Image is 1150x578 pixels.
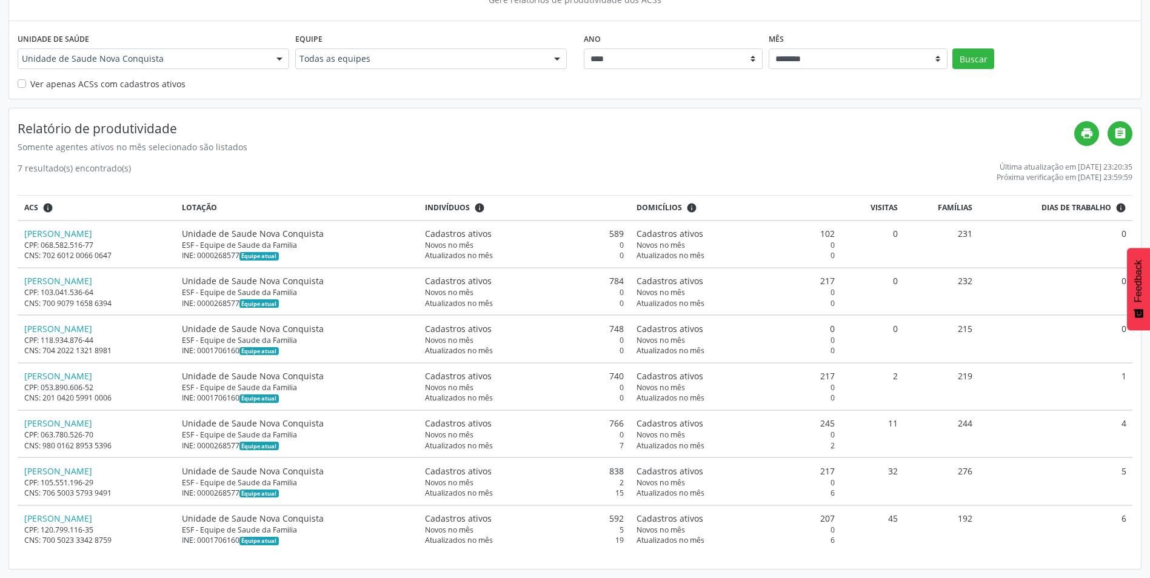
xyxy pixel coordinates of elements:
[425,512,623,525] div: 592
[904,268,978,315] td: 232
[1127,248,1150,330] button: Feedback - Mostrar pesquisa
[42,202,53,213] i: ACSs que estiveram vinculados a uma UBS neste período, mesmo sem produtividade.
[978,457,1132,505] td: 5
[182,345,413,356] div: INE: 0001706160
[425,227,623,240] div: 589
[637,287,685,297] span: Novos no mês
[637,477,835,488] div: 0
[637,417,835,430] div: 245
[637,322,703,335] span: Cadastros ativos
[182,488,413,498] div: INE: 0000268577
[978,268,1132,315] td: 0
[637,370,703,382] span: Cadastros ativos
[637,322,835,335] div: 0
[175,196,419,221] th: Lotação
[637,417,703,430] span: Cadastros ativos
[978,315,1132,362] td: 0
[637,477,685,488] span: Novos no mês
[425,465,623,477] div: 838
[182,370,413,382] div: Unidade de Saude Nova Conquista
[978,410,1132,457] td: 4
[182,274,413,287] div: Unidade de Saude Nova Conquista
[182,240,413,250] div: ESF - Equipe de Saude da Familia
[24,275,92,287] a: [PERSON_NAME]
[24,335,169,345] div: CPF: 118.934.876-44
[425,298,493,308] span: Atualizados no mês
[425,370,623,382] div: 740
[18,30,89,48] label: Unidade de saúde
[182,440,413,451] div: INE: 0000268577
[425,370,492,382] span: Cadastros ativos
[24,345,169,356] div: CNS: 704 2022 1321 8981
[637,535,704,545] span: Atualizados no mês
[182,250,413,261] div: INE: 0000268577
[637,440,704,451] span: Atualizados no mês
[425,335,473,345] span: Novos no mês
[24,323,92,334] a: [PERSON_NAME]
[425,417,492,430] span: Cadastros ativos
[182,382,413,393] div: ESF - Equipe de Saude da Familia
[425,525,623,535] div: 5
[841,410,904,457] td: 11
[425,202,470,213] span: Indivíduos
[841,457,904,505] td: 32
[24,417,92,429] a: [PERSON_NAME]
[425,240,623,250] div: 0
[18,162,131,182] div: 7 resultado(s) encontrado(s)
[182,477,413,488] div: ESF - Equipe de Saude da Familia
[904,457,978,505] td: 276
[637,512,703,525] span: Cadastros ativos
[637,393,704,403] span: Atualizados no mês
[425,250,493,261] span: Atualizados no mês
[425,525,473,535] span: Novos no mês
[1074,121,1099,146] a: print
[425,240,473,250] span: Novos no mês
[182,525,413,535] div: ESF - Equipe de Saude da Familia
[24,393,169,403] div: CNS: 201 0420 5991 0006
[24,250,169,261] div: CNS: 702 6012 0066 0647
[18,141,1074,153] div: Somente agentes ativos no mês selecionado são listados
[30,78,186,90] label: Ver apenas ACSs com cadastros ativos
[239,537,279,545] span: Esta é a equipe atual deste Agente
[637,298,835,308] div: 0
[425,335,623,345] div: 0
[637,227,835,240] div: 102
[637,250,704,261] span: Atualizados no mês
[637,488,704,498] span: Atualizados no mês
[182,465,413,477] div: Unidade de Saude Nova Conquista
[841,505,904,552] td: 45
[425,488,623,498] div: 15
[24,370,92,382] a: [PERSON_NAME]
[425,430,473,440] span: Novos no mês
[425,440,623,451] div: 7
[841,196,904,221] th: Visitas
[637,335,835,345] div: 0
[239,442,279,450] span: Esta é a equipe atual deste Agente
[425,393,493,403] span: Atualizados no mês
[425,440,493,451] span: Atualizados no mês
[425,477,473,488] span: Novos no mês
[182,298,413,308] div: INE: 0000268577
[24,298,169,308] div: CNS: 700 9079 1658 6394
[1108,121,1132,146] a: 
[637,287,835,297] div: 0
[24,228,92,239] a: [PERSON_NAME]
[584,30,601,48] label: Ano
[425,488,493,498] span: Atualizados no mês
[841,363,904,410] td: 2
[637,274,835,287] div: 217
[904,363,978,410] td: 219
[425,465,492,477] span: Cadastros ativos
[425,382,473,393] span: Novos no mês
[1041,202,1111,213] span: Dias de trabalho
[637,430,835,440] div: 0
[637,335,685,345] span: Novos no mês
[24,287,169,297] div: CPF: 103.041.536-64
[24,382,169,393] div: CPF: 053.890.606-52
[425,345,623,356] div: 0
[239,347,279,356] span: Esta é a equipe atual deste Agente
[425,322,623,335] div: 748
[1080,127,1094,140] i: print
[425,535,623,545] div: 19
[904,196,978,221] th: Famílias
